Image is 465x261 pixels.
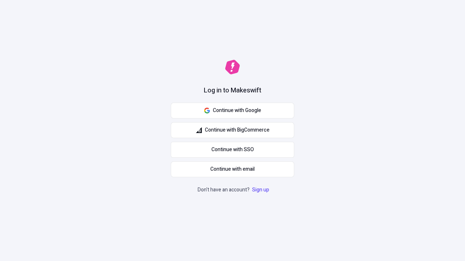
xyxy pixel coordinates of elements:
span: Continue with Google [213,107,261,115]
button: Continue with BigCommerce [171,122,294,138]
a: Continue with SSO [171,142,294,158]
span: Continue with email [210,165,255,173]
h1: Log in to Makeswift [204,86,261,95]
span: Continue with BigCommerce [205,126,270,134]
p: Don't have an account? [198,186,271,194]
button: Continue with Google [171,103,294,119]
a: Sign up [251,186,271,194]
button: Continue with email [171,161,294,177]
